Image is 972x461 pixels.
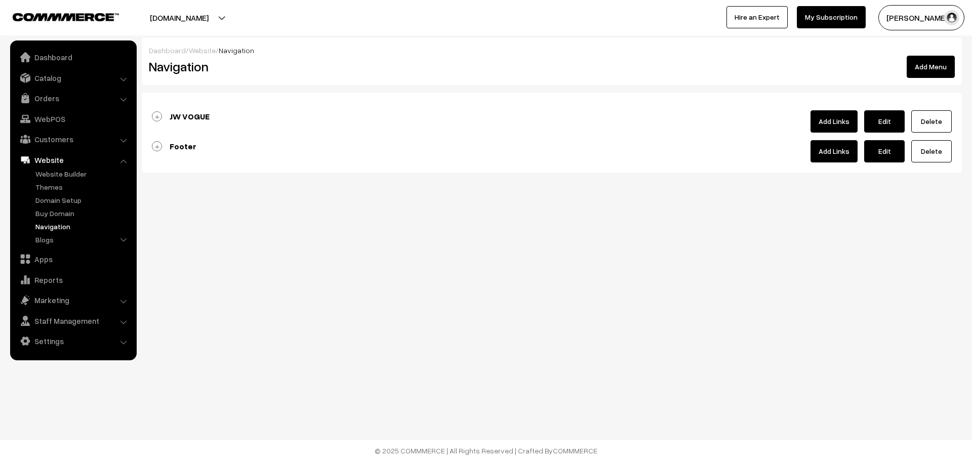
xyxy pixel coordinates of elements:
[811,140,858,162] a: Add Links
[13,332,133,350] a: Settings
[864,110,905,133] a: Edit
[13,110,133,128] a: WebPOS
[152,141,196,151] a: Footer
[152,111,210,121] a: JW VOGUE
[13,151,133,169] a: Website
[878,5,964,30] button: [PERSON_NAME]
[726,6,788,28] a: Hire an Expert
[13,312,133,330] a: Staff Management
[13,89,133,107] a: Orders
[149,46,186,55] a: Dashboard
[13,130,133,148] a: Customers
[553,446,597,455] a: COMMMERCE
[33,208,133,219] a: Buy Domain
[219,46,254,55] span: Navigation
[13,250,133,268] a: Apps
[944,10,959,25] img: user
[911,110,952,133] a: Delete
[864,140,905,162] a: Edit
[33,169,133,179] a: Website Builder
[33,221,133,232] a: Navigation
[797,6,866,28] a: My Subscription
[911,140,952,162] a: Delete
[907,56,955,78] button: Add Menu
[13,271,133,289] a: Reports
[13,69,133,87] a: Catalog
[33,182,133,192] a: Themes
[170,141,196,151] b: Footer
[811,110,858,133] a: Add Links
[170,111,210,121] b: JW VOGUE
[33,234,133,245] a: Blogs
[114,5,244,30] button: [DOMAIN_NAME]
[13,291,133,309] a: Marketing
[13,10,101,22] a: COMMMERCE
[33,195,133,205] a: Domain Setup
[149,59,408,74] h2: Navigation
[149,45,955,56] div: / /
[189,46,216,55] a: Website
[13,48,133,66] a: Dashboard
[13,13,119,21] img: COMMMERCE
